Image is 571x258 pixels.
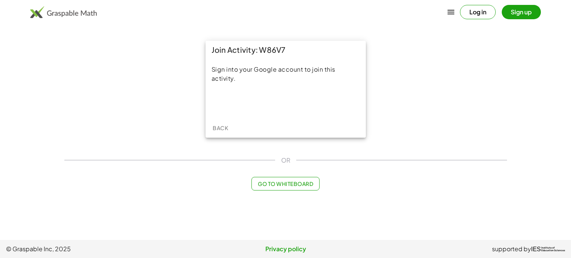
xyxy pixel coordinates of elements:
span: Go to Whiteboard [258,180,313,187]
span: IES [531,246,541,253]
span: Institute of Education Sciences [541,247,565,252]
span: Back [213,124,228,131]
div: Sign into your Google account to join this activity. [212,65,360,83]
div: Join Activity: W86V7 [206,41,366,59]
button: Sign up [502,5,541,19]
a: Privacy policy [192,244,379,253]
iframe: Sign in with Google Button [247,94,324,111]
button: Log in [460,5,496,19]
button: Go to Whiteboard [251,177,320,190]
span: OR [281,156,290,165]
span: © Graspable Inc, 2025 [6,244,192,253]
a: IESInstitute ofEducation Sciences [531,244,565,253]
span: supported by [492,244,531,253]
button: Back [209,121,233,135]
